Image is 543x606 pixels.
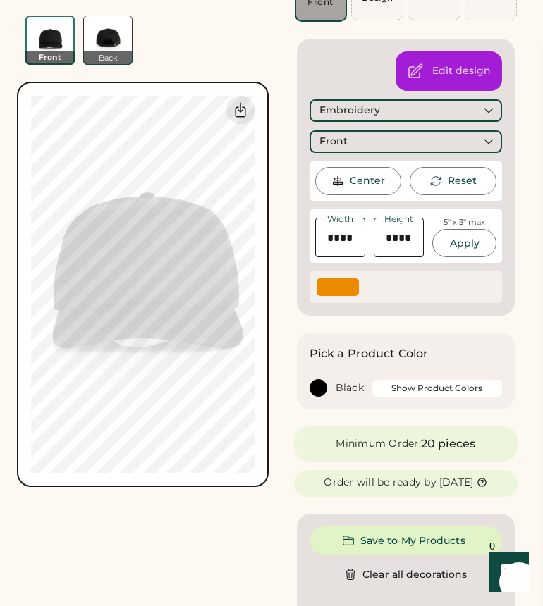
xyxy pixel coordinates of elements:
div: Height [382,215,416,223]
img: Center Image Icon [331,175,344,187]
div: Download Front Mockup [226,96,255,124]
div: 5" x 3" max [444,217,485,228]
button: Save to My Products [310,526,503,555]
div: 20 pieces [421,435,475,452]
div: [DATE] [439,476,474,490]
div: Minimum Order: [336,437,421,451]
button: Apply [432,229,496,257]
button: Show Product Colors [372,380,502,397]
div: Back [83,51,133,65]
div: Embroidery [319,104,380,118]
div: Open the design editor to change colors, background, and decoration method. [432,64,491,78]
div: Front [319,135,348,149]
div: Front [25,51,75,65]
div: Center [350,174,385,188]
img: AS Colour 1150 Black Back Thumbnail [84,16,132,64]
div: Black [336,381,364,395]
img: AS Colour 1150 Black Front Thumbnail [27,17,73,63]
iframe: Front Chat [476,543,537,603]
h2: Pick a Product Color [310,345,429,362]
div: Order will be ready by [324,476,437,490]
div: Width [324,215,356,223]
button: Clear all decorations [310,560,503,588]
div: This will reset the rotation of the selected element to 0°. [448,174,477,188]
